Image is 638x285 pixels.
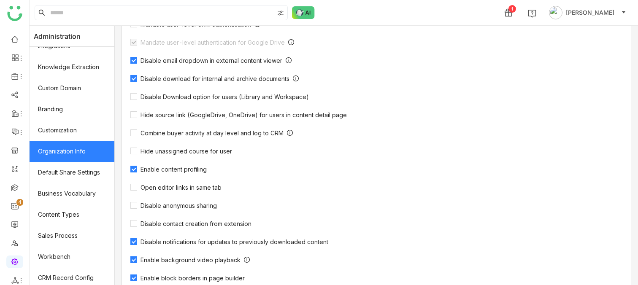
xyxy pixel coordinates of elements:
img: ask-buddy-normal.svg [292,6,315,19]
img: logo [7,6,22,21]
a: Custom Domain [30,78,114,99]
span: Open editor links in same tab [137,184,225,191]
span: Hide source link (GoogleDrive, OneDrive) for users in content detail page [137,111,350,118]
a: Sales Process [30,225,114,246]
span: Enable block borders in page builder [137,274,248,282]
a: Workbench [30,246,114,267]
nz-badge-sup: 4 [16,199,23,206]
p: 4 [18,198,22,207]
img: avatar [549,6,562,19]
span: Combine buyer activity at day level and log to CRM [137,129,287,137]
span: Disable anonymous sharing [137,202,220,209]
div: 1 [508,5,516,13]
span: Enable background video playback [137,256,244,263]
a: Customization [30,120,114,141]
span: Disable email dropdown in external content viewer [137,57,286,64]
span: Disable Download option for users (Library and Workspace) [137,93,312,100]
a: Knowledge Extraction [30,56,114,78]
span: Hide unassigned course for user [137,148,235,155]
span: Enable content profiling [137,166,210,173]
a: Branding [30,99,114,120]
span: Disable contact creation from extension [137,220,255,227]
span: Mandate user-level authentication for Google Drive [137,39,288,46]
span: [PERSON_NAME] [566,8,614,17]
a: Content Types [30,204,114,225]
span: Disable notifications for updates to previously downloaded content [137,238,332,245]
a: Default Share Settings [30,162,114,183]
span: Administration [34,26,81,47]
button: [PERSON_NAME] [547,6,628,19]
a: Organization Info [30,141,114,162]
span: Disable download for internal and archive documents [137,75,293,82]
a: Business Vocabulary [30,183,114,204]
img: search-type.svg [277,10,284,16]
img: help.svg [528,9,536,18]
